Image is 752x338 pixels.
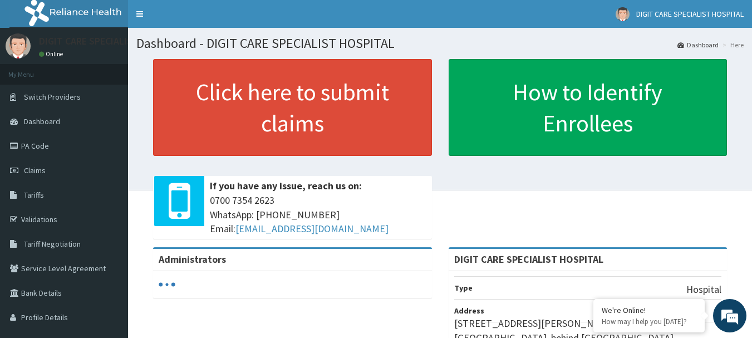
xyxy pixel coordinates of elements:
[39,50,66,58] a: Online
[686,282,721,297] p: Hospital
[24,165,46,175] span: Claims
[616,7,630,21] img: User Image
[720,40,744,50] li: Here
[210,193,426,236] span: 0700 7354 2623 WhatsApp: [PHONE_NUMBER] Email:
[6,33,31,58] img: User Image
[24,239,81,249] span: Tariff Negotiation
[636,9,744,19] span: DIGIT CARE SPECIALIST HOSPITAL
[159,253,226,266] b: Administrators
[454,283,473,293] b: Type
[24,92,81,102] span: Switch Providers
[602,305,696,315] div: We're Online!
[39,36,184,46] p: DIGIT CARE SPECIALIST HOSPITAL
[153,59,432,156] a: Click here to submit claims
[210,179,362,192] b: If you have any issue, reach us on:
[159,276,175,293] svg: audio-loading
[136,36,744,51] h1: Dashboard - DIGIT CARE SPECIALIST HOSPITAL
[454,253,603,266] strong: DIGIT CARE SPECIALIST HOSPITAL
[602,317,696,326] p: How may I help you today?
[24,190,44,200] span: Tariffs
[235,222,389,235] a: [EMAIL_ADDRESS][DOMAIN_NAME]
[677,40,719,50] a: Dashboard
[24,116,60,126] span: Dashboard
[454,306,484,316] b: Address
[449,59,728,156] a: How to Identify Enrollees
